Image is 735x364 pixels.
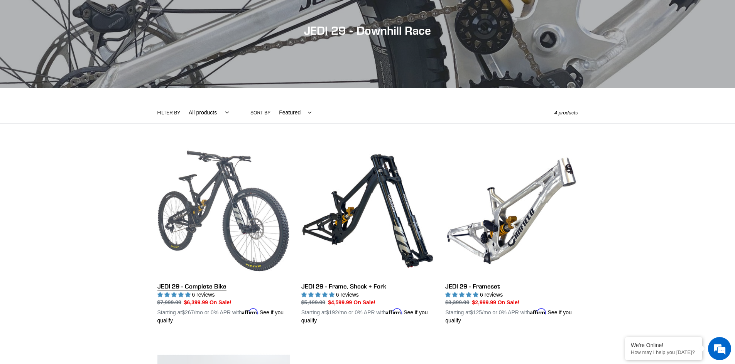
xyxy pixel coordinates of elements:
p: How may I help you today? [631,349,696,355]
div: We're Online! [631,342,696,348]
span: JEDI 29 - Downhill Race [304,23,431,37]
label: Sort by [250,109,270,116]
label: Filter by [157,109,181,116]
span: 4 products [554,110,578,116]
